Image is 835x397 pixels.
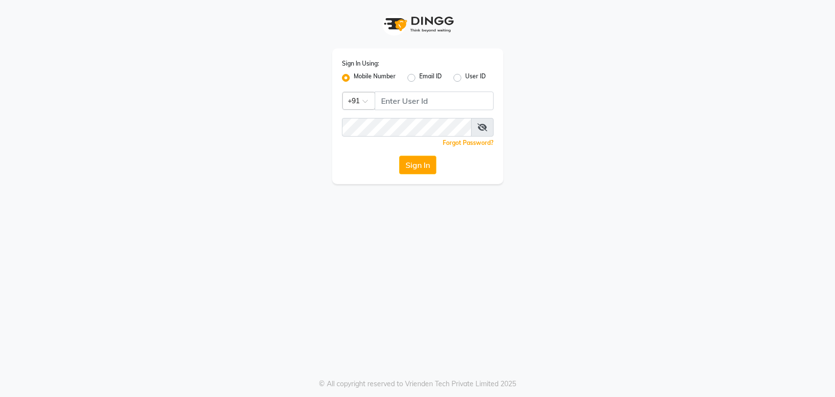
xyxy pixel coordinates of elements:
[354,72,396,84] label: Mobile Number
[342,59,379,68] label: Sign In Using:
[379,10,457,39] img: logo1.svg
[342,118,472,137] input: Username
[375,92,494,110] input: Username
[443,139,494,146] a: Forgot Password?
[399,156,436,174] button: Sign In
[419,72,442,84] label: Email ID
[465,72,486,84] label: User ID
